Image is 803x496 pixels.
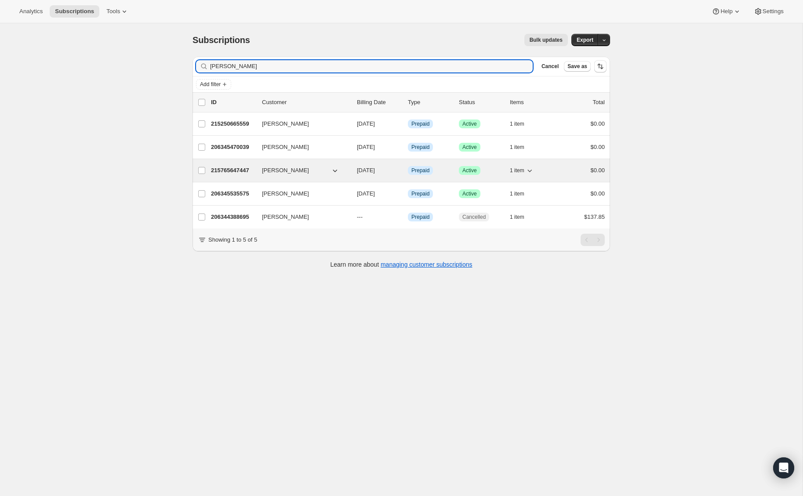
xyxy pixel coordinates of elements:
span: Prepaid [411,120,429,127]
button: Help [706,5,746,18]
button: Subscriptions [50,5,99,18]
button: Save as [564,61,591,72]
span: [DATE] [357,120,375,127]
div: 206345535575[PERSON_NAME][DATE]InfoPrepaidSuccessActive1 item$0.00 [211,188,605,200]
span: Prepaid [411,144,429,151]
button: Export [571,34,599,46]
p: 206345470039 [211,143,255,152]
button: 1 item [510,118,534,130]
span: 1 item [510,120,524,127]
span: Help [720,8,732,15]
span: $0.00 [590,167,605,174]
span: Export [577,36,593,43]
button: [PERSON_NAME] [257,117,345,131]
span: 1 item [510,144,524,151]
span: Subscriptions [55,8,94,15]
span: Prepaid [411,214,429,221]
span: [PERSON_NAME] [262,166,309,175]
span: 1 item [510,190,524,197]
p: 206345535575 [211,189,255,198]
button: [PERSON_NAME] [257,187,345,201]
button: 1 item [510,188,534,200]
p: Billing Date [357,98,401,107]
span: $0.00 [590,144,605,150]
span: 1 item [510,214,524,221]
button: 1 item [510,141,534,153]
span: [DATE] [357,167,375,174]
span: Subscriptions [193,35,250,45]
nav: Pagination [581,234,605,246]
p: Showing 1 to 5 of 5 [208,235,257,244]
p: 215250665559 [211,119,255,128]
button: Add filter [196,79,231,90]
a: managing customer subscriptions [381,261,472,268]
span: Active [462,144,477,151]
div: Open Intercom Messenger [773,457,794,478]
p: Learn more about [331,260,472,269]
button: [PERSON_NAME] [257,210,345,224]
div: Items [510,98,554,107]
span: [DATE] [357,190,375,197]
span: $137.85 [584,214,605,220]
span: Active [462,120,477,127]
span: Active [462,167,477,174]
span: Prepaid [411,190,429,197]
span: [PERSON_NAME] [262,119,309,128]
button: 1 item [510,164,534,177]
div: 206345470039[PERSON_NAME][DATE]InfoPrepaidSuccessActive1 item$0.00 [211,141,605,153]
button: [PERSON_NAME] [257,163,345,177]
span: Add filter [200,81,221,88]
button: 1 item [510,211,534,223]
button: Analytics [14,5,48,18]
button: Bulk updates [524,34,568,46]
span: [PERSON_NAME] [262,213,309,221]
span: Analytics [19,8,43,15]
p: Customer [262,98,350,107]
span: Bulk updates [530,36,563,43]
span: Tools [106,8,120,15]
p: Total [593,98,605,107]
span: Active [462,190,477,197]
button: Cancel [538,61,562,72]
p: 215765647447 [211,166,255,175]
button: Settings [748,5,789,18]
span: Save as [567,63,587,70]
input: Filter subscribers [210,60,533,72]
span: $0.00 [590,120,605,127]
span: $0.00 [590,190,605,197]
span: [DATE] [357,144,375,150]
span: 1 item [510,167,524,174]
span: Cancelled [462,214,486,221]
button: Sort the results [594,60,607,72]
span: Settings [763,8,784,15]
div: Type [408,98,452,107]
div: IDCustomerBilling DateTypeStatusItemsTotal [211,98,605,107]
span: Cancel [541,63,559,70]
div: 206344388695[PERSON_NAME]---InfoPrepaidCancelled1 item$137.85 [211,211,605,223]
div: 215250665559[PERSON_NAME][DATE]InfoPrepaidSuccessActive1 item$0.00 [211,118,605,130]
div: 215765647447[PERSON_NAME][DATE]InfoPrepaidSuccessActive1 item$0.00 [211,164,605,177]
p: Status [459,98,503,107]
span: [PERSON_NAME] [262,143,309,152]
p: 206344388695 [211,213,255,221]
button: [PERSON_NAME] [257,140,345,154]
button: Tools [101,5,134,18]
span: --- [357,214,363,220]
p: ID [211,98,255,107]
span: Prepaid [411,167,429,174]
span: [PERSON_NAME] [262,189,309,198]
